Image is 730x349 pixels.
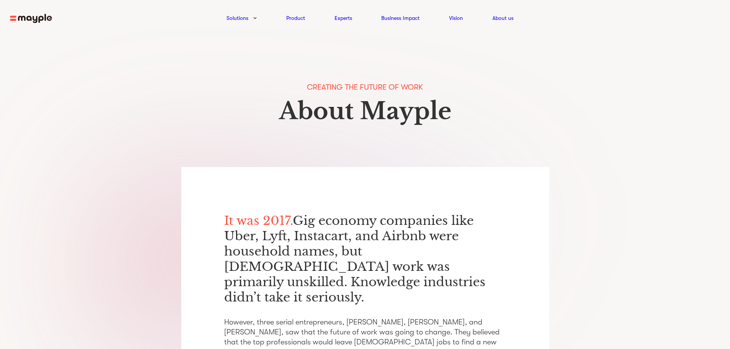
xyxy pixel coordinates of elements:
img: mayple-logo [10,14,52,23]
img: arrow-down [253,17,257,19]
a: Experts [335,13,352,23]
a: Vision [449,13,463,23]
a: Business Impact [381,13,420,23]
p: Gig economy companies like Uber, Lyft, Instacart, and Airbnb were household names, but [DEMOGRAPH... [224,213,506,305]
a: Product [286,13,305,23]
a: About us [492,13,513,23]
a: Solutions [226,13,248,23]
span: It was 2017. [224,213,293,228]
